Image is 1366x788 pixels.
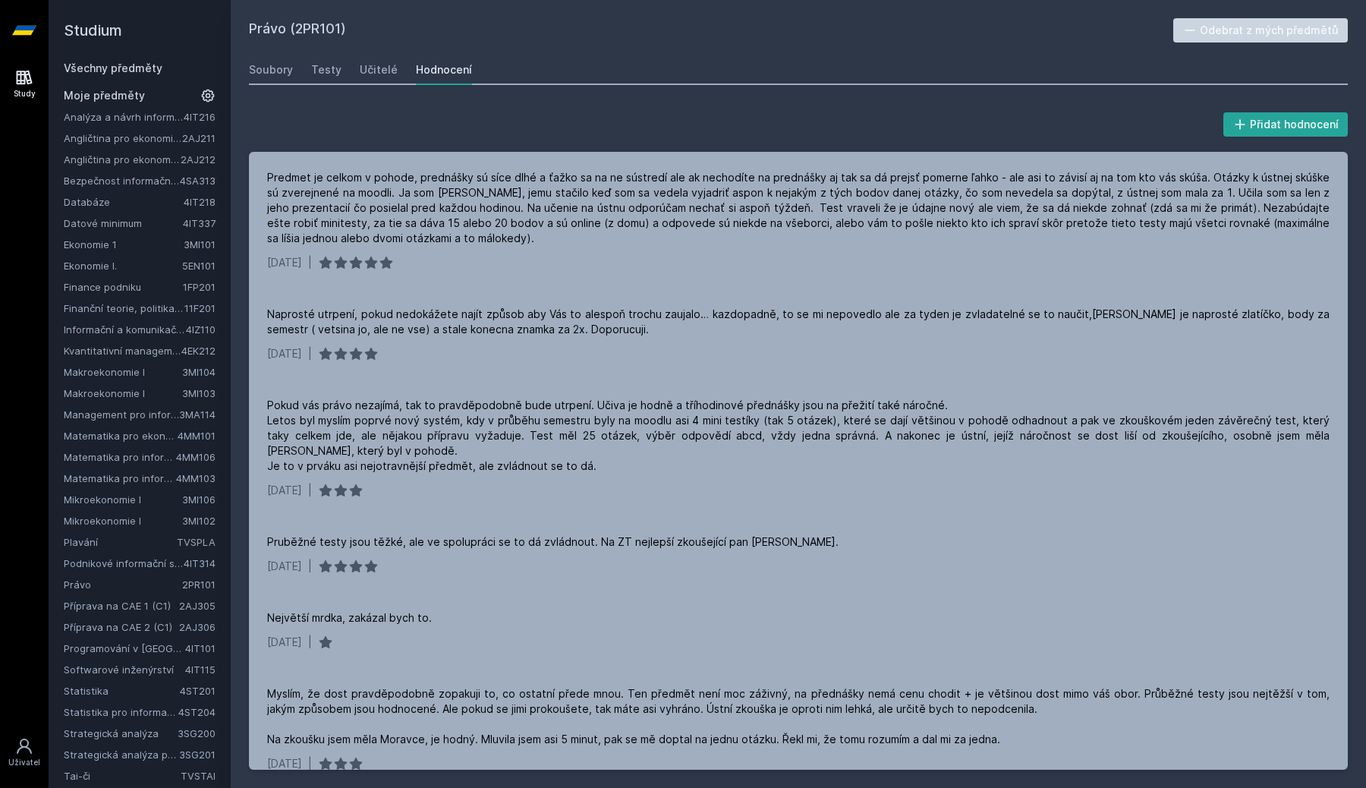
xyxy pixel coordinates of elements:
a: Programování v [GEOGRAPHIC_DATA] [64,641,185,656]
a: Ekonomie 1 [64,237,184,252]
a: 2AJ305 [179,600,216,612]
div: Pokud vás právo nezajímá, tak to pravděpodobně bude utrpení. Učiva je hodně a tříhodinové přednáš... [267,398,1330,474]
a: 11F201 [184,302,216,314]
a: Angličtina pro ekonomická studia 1 (B2/C1) [64,131,182,146]
a: Softwarové inženýrství [64,662,185,677]
a: 3SG200 [178,727,216,739]
a: 4MM106 [176,451,216,463]
div: | [308,756,312,771]
a: 2AJ211 [182,132,216,144]
a: Hodnocení [416,55,472,85]
div: Study [14,88,36,99]
div: Myslím, že dost pravděpodobně zopakuji to, co ostatní přede mnou. Ten předmět není moc záživný, n... [267,686,1330,747]
a: Databáze [64,194,184,210]
a: 4IT115 [185,663,216,676]
a: Podnikové informační systémy [64,556,184,571]
a: 2AJ212 [181,153,216,165]
a: 3MI103 [182,387,216,399]
div: Pruběžné testy jsou těžké, ale ve spolupráci se to dá zvládnout. Na ZT nejlepší zkoušející pan [P... [267,534,839,550]
a: TVSPLA [177,536,216,548]
a: 4SA313 [180,175,216,187]
a: 2PR101 [182,578,216,591]
a: 4ST204 [178,706,216,718]
a: Statistika pro informatiky [64,704,178,720]
a: 4IT101 [185,642,216,654]
div: [DATE] [267,255,302,270]
a: 3MI106 [182,493,216,506]
a: 3MI104 [182,366,216,378]
a: Příprava na CAE 2 (C1) [64,619,179,635]
a: Strategická analýza [64,726,178,741]
a: 3MA114 [179,408,216,421]
div: Predmet je celkom v pohode, prednášky sú síce dlhé a ťažko sa na ne sústredí ale ak nechodíte na ... [267,170,1330,246]
span: Moje předměty [64,88,145,103]
a: Mikroekonomie I [64,513,182,528]
a: Příprava na CAE 1 (C1) [64,598,179,613]
a: Statistika [64,683,180,698]
a: 4ST201 [180,685,216,697]
a: Informační a komunikační technologie [64,322,186,337]
a: Právo [64,577,182,592]
a: 4IZ110 [186,323,216,336]
a: Učitelé [360,55,398,85]
a: 4IT337 [183,217,216,229]
a: Kvantitativní management [64,343,181,358]
a: Study [3,61,46,107]
a: Angličtina pro ekonomická studia 2 (B2/C1) [64,152,181,167]
a: Datové minimum [64,216,183,231]
div: Naprosté utrpení, pokud nedokážete najít způsob aby Vás to alespoň trochu zaujalo… kazdopadně, to... [267,307,1330,337]
a: Bezpečnost informačních systémů [64,173,180,188]
div: Testy [311,62,341,77]
a: Tai-či [64,768,181,783]
a: Všechny předměty [64,61,162,74]
a: 4IT314 [184,557,216,569]
a: 4MM103 [176,472,216,484]
div: Uživatel [8,757,40,768]
a: 1FP201 [183,281,216,293]
div: | [308,559,312,574]
a: 4EK212 [181,345,216,357]
a: TVSTAI [181,770,216,782]
a: Makroekonomie I [64,364,182,380]
button: Odebrat z mých předmětů [1173,18,1349,43]
a: 4IT218 [184,196,216,208]
button: Přidat hodnocení [1223,112,1349,137]
a: Finance podniku [64,279,183,295]
a: Analýza a návrh informačních systémů [64,109,184,125]
a: Management pro informatiky a statistiky [64,407,179,422]
div: Hodnocení [416,62,472,77]
a: Matematika pro ekonomy [64,428,178,443]
a: Ekonomie I. [64,258,182,273]
div: | [308,635,312,650]
div: Soubory [249,62,293,77]
div: [DATE] [267,635,302,650]
h2: Právo (2PR101) [249,18,1173,43]
div: [DATE] [267,756,302,771]
a: 2AJ306 [179,621,216,633]
a: Finanční teorie, politika a instituce [64,301,184,316]
a: Mikroekonomie I [64,492,182,507]
div: | [308,346,312,361]
div: [DATE] [267,559,302,574]
a: Strategická analýza pro informatiky a statistiky [64,747,179,762]
a: Soubory [249,55,293,85]
div: | [308,483,312,498]
div: Největší mrdka, zakázal bych to. [267,610,432,626]
a: 4IT216 [184,111,216,123]
a: 4MM101 [178,430,216,442]
div: [DATE] [267,483,302,498]
a: 3SG201 [179,749,216,761]
a: Makroekonomie I [64,386,182,401]
a: Testy [311,55,341,85]
div: | [308,255,312,270]
a: Uživatel [3,730,46,776]
a: 3MI101 [184,238,216,251]
div: [DATE] [267,346,302,361]
div: Učitelé [360,62,398,77]
a: 3MI102 [182,515,216,527]
a: Matematika pro informatiky [64,449,176,465]
a: Matematika pro informatiky a statistiky [64,471,176,486]
a: Plavání [64,534,177,550]
a: 5EN101 [182,260,216,272]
